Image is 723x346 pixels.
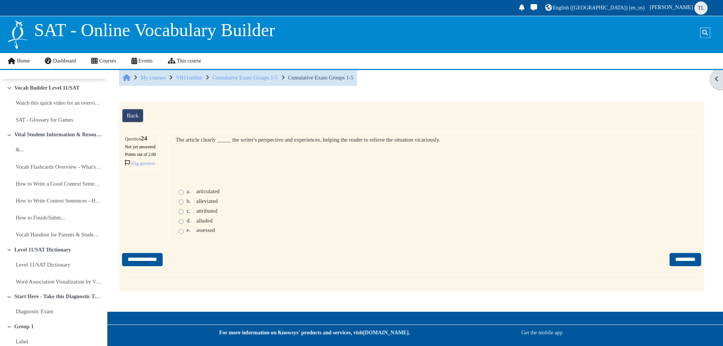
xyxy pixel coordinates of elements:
[517,2,527,14] div: Show notification window with no new notifications
[16,114,73,125] a: SAT - Glossary for Games
[125,145,157,149] div: Not yet answered
[16,98,102,108] a: Watch this quick video for an overview of the cour...
[14,323,34,330] a: Group 1
[141,135,147,142] span: 24
[122,109,143,123] a: Back
[16,276,102,287] a: Word Association Visualization by Visuwords™
[124,53,160,69] a: Events
[522,329,563,335] a: Get the mobile app
[7,53,201,69] nav: Site links
[16,259,70,270] a: Level 11/SAT Dictionary
[187,218,195,224] span: d.
[16,178,102,189] a: How to Write a Good Context Sentence
[196,227,215,233] span: assessed
[7,295,12,299] span: Collapse
[16,144,24,155] a: &...
[84,53,124,69] a: Courses
[125,135,157,142] h3: Question
[14,247,71,253] a: Level 11/SAT Dictionary
[7,325,12,328] span: Collapse
[553,5,645,11] span: English ([GEOGRAPHIC_DATA]) ‎(en_us)‎
[7,19,28,50] img: Logo
[119,70,357,85] nav: Breadcrumb
[196,198,218,204] span: alleviated
[196,218,212,224] span: alluded
[53,58,76,64] span: Dashboard
[125,161,155,166] a: Flagged
[196,188,220,194] span: articulated
[16,212,65,223] a: How to Finish/Subm...
[140,75,166,81] a: My courses
[14,85,79,91] a: Vocab Builder Level 11/SAT
[99,58,116,64] span: Courses
[7,133,12,137] span: Collapse
[160,53,209,69] a: This course
[175,137,440,143] span: The article clearly _____ the writer's perspective and experiences, helping the reader to relieve...
[14,131,102,138] a: Vital Student Information & Resources - PAY ATTENTION!
[187,227,195,233] span: e.
[219,329,410,335] strong: For more information on Knowsys' products and services, visit .
[648,1,710,15] a: User menu
[138,58,153,64] span: Events
[176,75,202,81] a: VB11online
[16,195,102,206] a: How to Write Context Sentences - Handout
[14,293,102,300] a: Start Here - Take this Diagnostic Test to see how well you know these SAT Words!
[529,2,540,14] a: Toggle messaging drawer There are 0 unread conversations
[125,152,157,157] div: Points out of 2.00
[187,198,195,204] span: b.
[17,58,30,64] span: Home
[34,20,275,40] span: SAT - Online Vocabulary Builder
[37,53,83,69] a: Dashboard
[530,4,538,11] i: Toggle messaging drawer
[7,248,12,251] span: Collapse
[187,188,195,195] span: a.
[16,306,53,317] a: Diagnostic Exam
[16,162,102,172] a: Vocab Flashcards Overview - What's on the Cards?
[544,2,646,14] a: English ([GEOGRAPHIC_DATA]) ‎(en_us)‎
[187,208,195,214] span: c.
[177,58,201,64] span: This course
[212,75,278,81] a: Cumulative Exam Groups 1-5
[16,229,102,240] a: Vocab Handout for Parents & Students-English/Spanish
[288,75,354,81] a: Cumulative Exam Groups 1-5
[7,86,12,90] span: Collapse
[363,329,409,335] a: [DOMAIN_NAME]
[650,4,693,10] span: [PERSON_NAME]
[196,208,217,214] span: attributed
[694,2,708,15] span: Tina Le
